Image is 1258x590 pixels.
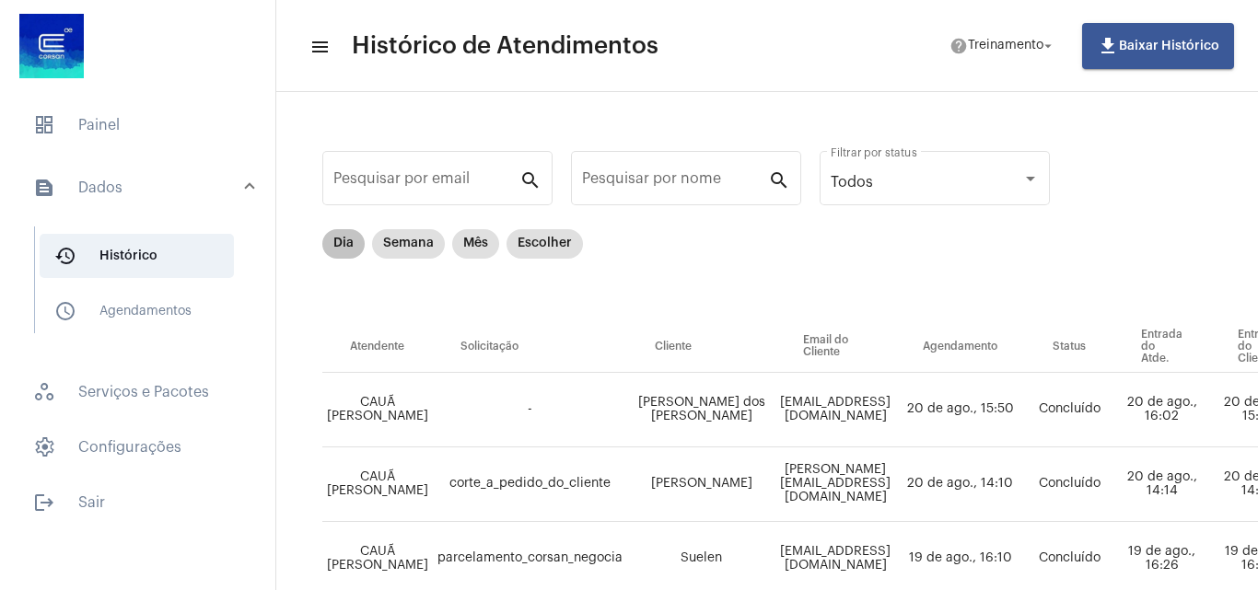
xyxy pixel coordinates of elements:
[1113,447,1210,522] td: 20 de ago., 14:14
[15,9,88,83] img: d4669ae0-8c07-2337-4f67-34b0df7f5ae4.jpeg
[54,245,76,267] mat-icon: sidenav icon
[949,37,968,55] mat-icon: help
[775,447,895,522] td: [PERSON_NAME][EMAIL_ADDRESS][DOMAIN_NAME]
[11,158,275,217] mat-expansion-panel-header: sidenav iconDados
[449,477,611,490] span: corte_a_pedido_do_cliente
[18,480,257,525] span: Sair
[18,103,257,147] span: Painel
[322,447,433,522] td: CAUÃ [PERSON_NAME]
[1097,35,1119,57] mat-icon: file_download
[895,373,1025,447] td: 20 de ago., 15:50
[895,321,1025,373] th: Agendamento
[831,175,873,190] span: Todos
[1097,40,1219,52] span: Baixar Histórico
[775,321,895,373] th: Email do Cliente
[528,402,532,415] span: -
[452,229,499,259] mat-chip: Mês
[372,229,445,259] mat-chip: Semana
[18,370,257,414] span: Serviços e Pacotes
[627,447,775,522] td: [PERSON_NAME]
[1113,373,1210,447] td: 20 de ago., 16:02
[40,289,234,333] span: Agendamentos
[352,31,658,61] span: Histórico de Atendimentos
[33,114,55,136] span: sidenav icon
[40,234,234,278] span: Histórico
[33,177,246,199] mat-panel-title: Dados
[18,425,257,469] span: Configurações
[437,551,623,564] span: parcelamento_corsan_negocia
[322,229,365,259] mat-chip: Dia
[433,321,627,373] th: Solicitação
[1025,373,1113,447] td: Concluído
[627,321,775,373] th: Cliente
[775,373,895,447] td: [EMAIL_ADDRESS][DOMAIN_NAME]
[33,436,55,458] span: sidenav icon
[1025,321,1113,373] th: Status
[322,321,433,373] th: Atendente
[33,177,55,199] mat-icon: sidenav icon
[54,300,76,322] mat-icon: sidenav icon
[1113,321,1210,373] th: Entrada do Atde.
[322,373,433,447] td: CAUÃ [PERSON_NAME]
[895,447,1025,522] td: 20 de ago., 14:10
[627,373,775,447] td: [PERSON_NAME] dos [PERSON_NAME]
[519,168,542,191] mat-icon: search
[938,28,1067,64] button: Treinamento
[333,174,519,191] input: Pesquisar por email
[1040,38,1056,54] mat-icon: arrow_drop_down
[33,381,55,403] span: sidenav icon
[968,40,1043,52] span: Treinamento
[582,174,768,191] input: Pesquisar por nome
[33,492,55,514] mat-icon: sidenav icon
[309,36,328,58] mat-icon: sidenav icon
[768,168,790,191] mat-icon: search
[11,217,275,359] div: sidenav iconDados
[1025,447,1113,522] td: Concluído
[507,229,583,259] mat-chip: Escolher
[1082,23,1234,69] button: Baixar Histórico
